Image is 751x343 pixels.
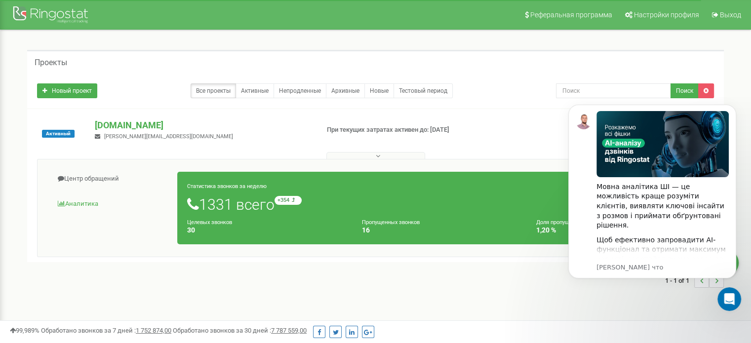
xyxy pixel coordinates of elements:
[530,11,612,19] span: Реферальная программа
[394,83,453,98] a: Тестовый период
[37,83,97,98] a: Новый проект
[326,83,365,98] a: Архивные
[671,83,699,98] button: Поиск
[274,83,326,98] a: Непродленные
[42,130,75,138] span: Активный
[717,287,741,311] iframe: Intercom live chat
[556,83,671,98] input: Поиск
[45,192,178,216] a: Аналитика
[41,327,171,334] span: Обработано звонков за 7 дней :
[136,327,171,334] u: 1 752 874,00
[187,219,232,226] small: Целевых звонков
[362,219,420,226] small: Пропущенных звонков
[364,83,394,98] a: Новые
[362,227,522,234] h4: 16
[553,90,751,316] iframe: Intercom notifications сообщение
[35,58,67,67] h5: Проекты
[327,125,485,135] p: При текущих затратах активен до: [DATE]
[95,119,311,132] p: [DOMAIN_NAME]
[536,219,607,226] small: Доля пропущенных звонков
[173,327,307,334] span: Обработано звонков за 30 дней :
[236,83,274,98] a: Активные
[720,11,741,19] span: Выход
[187,227,347,234] h4: 30
[191,83,236,98] a: Все проекты
[271,327,307,334] u: 7 787 559,00
[187,183,267,190] small: Статистика звонков за неделю
[10,327,40,334] span: 99,989%
[104,133,233,140] span: [PERSON_NAME][EMAIL_ADDRESS][DOMAIN_NAME]
[187,196,696,213] h1: 1331 всего
[275,196,302,205] small: +354
[45,167,178,191] a: Центр обращений
[634,11,699,19] span: Настройки профиля
[536,227,696,234] h4: 1,20 %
